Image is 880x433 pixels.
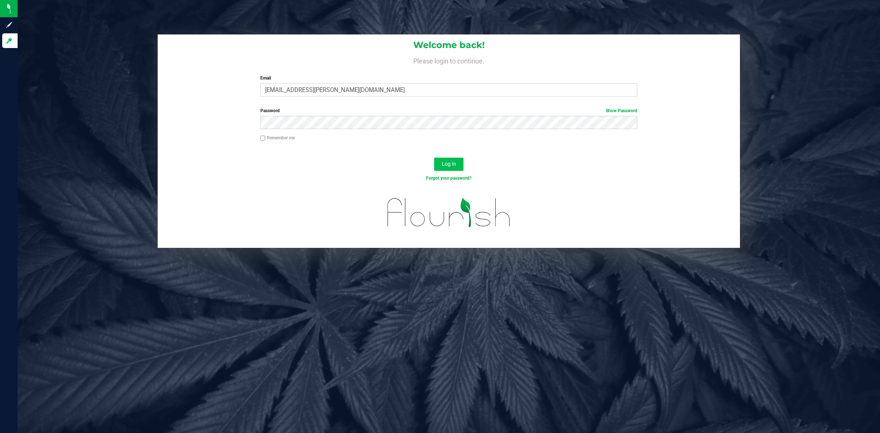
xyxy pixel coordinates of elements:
[376,189,522,236] img: flourish_logo.svg
[260,108,280,113] span: Password
[158,40,740,50] h1: Welcome back!
[260,75,638,81] label: Email
[426,176,472,181] a: Forgot your password?
[158,56,740,65] h4: Please login to continue.
[606,108,637,113] a: Show Password
[260,136,265,141] input: Remember me
[5,21,13,29] inline-svg: Sign up
[5,37,13,44] inline-svg: Log in
[434,158,463,171] button: Log In
[260,135,295,141] label: Remember me
[442,161,456,167] span: Log In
